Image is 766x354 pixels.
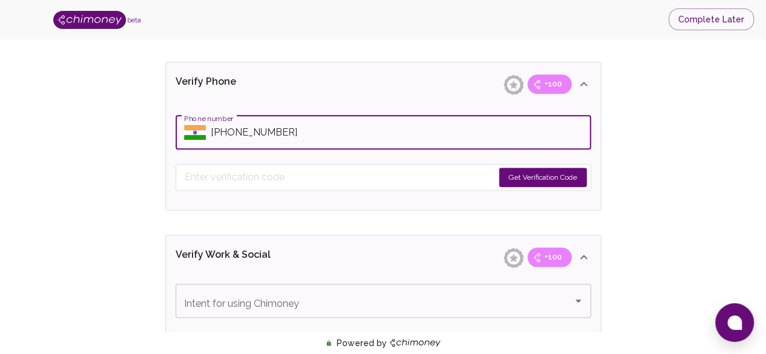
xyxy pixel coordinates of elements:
span: +100 [537,78,569,90]
p: Verify Work & Social [176,247,308,267]
button: Get Verification Code [499,168,587,187]
div: Verify Phone+100 [166,62,601,106]
span: +100 [537,251,569,263]
input: Enter verification code [185,168,494,187]
span: beta [127,16,141,24]
button: Open chat window [715,303,754,342]
label: Phone number [184,113,233,123]
button: Complete Later [669,8,754,31]
button: Select country [184,123,206,142]
p: Verify Phone [176,74,308,94]
button: Open [570,292,587,309]
div: Verify Work & Social+100 [166,235,601,279]
img: Logo [53,11,126,29]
